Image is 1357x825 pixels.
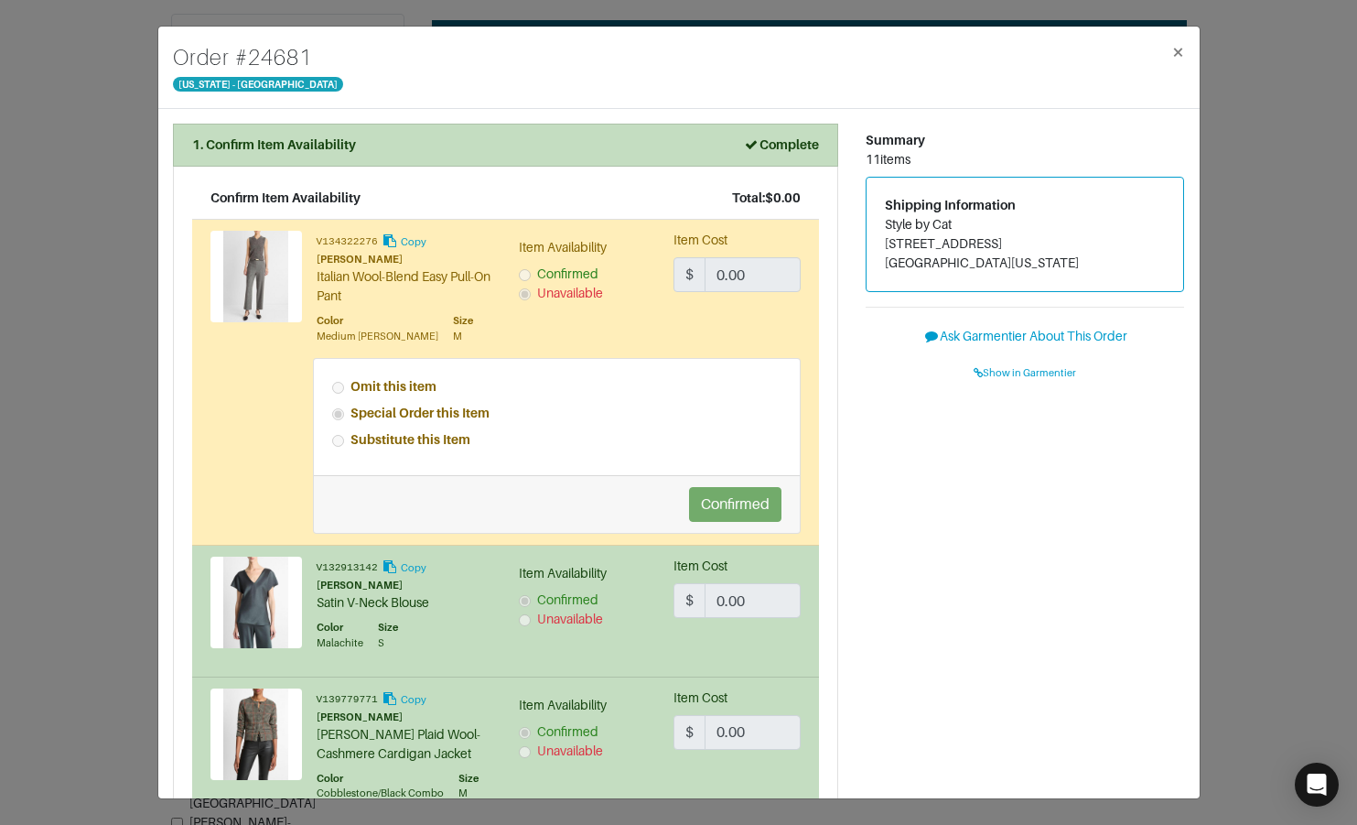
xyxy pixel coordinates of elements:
[458,771,479,787] div: Size
[1157,27,1200,78] button: Close
[537,744,603,758] span: Unavailable
[378,620,398,635] div: Size
[866,358,1185,386] a: Show in Garmentier
[332,408,344,420] input: Special Order this Item
[519,288,531,300] input: Unavailable
[350,432,470,447] strong: Substitute this Item
[317,313,438,329] div: Color
[173,77,344,92] span: [US_STATE] - [GEOGRAPHIC_DATA]
[866,131,1185,150] div: Summary
[317,593,492,613] div: Satin V-Neck Blouse
[673,257,705,292] span: $
[317,563,378,574] small: V132913142
[1295,763,1339,807] div: Open Intercom Messenger
[673,557,727,576] label: Item Cost
[350,379,436,394] strong: Omit this item
[317,329,438,344] div: Medium [PERSON_NAME]
[885,198,1016,212] span: Shipping Information
[537,724,598,739] span: Confirmed
[866,322,1185,351] button: Ask Garmentier About This Order
[673,231,727,250] label: Item Cost
[519,696,607,715] label: Item Availability
[519,564,607,583] label: Item Availability
[332,435,344,447] input: Substitute this Item
[173,41,344,74] h4: Order # 24681
[1171,39,1185,64] span: ×
[519,727,531,739] input: Confirmed
[673,583,705,618] span: $
[401,694,426,705] small: Copy
[350,406,490,420] strong: Special Order this Item
[401,236,426,247] small: Copy
[317,252,492,267] div: [PERSON_NAME]
[381,231,427,252] button: Copy
[458,786,479,801] div: M
[210,189,361,208] div: Confirm Item Availability
[673,689,727,708] label: Item Cost
[519,238,607,257] label: Item Availability
[732,189,801,208] div: Total: $0.00
[743,137,819,152] strong: Complete
[317,236,378,247] small: V134322276
[519,269,531,281] input: Confirmed
[378,635,398,651] div: S
[537,266,598,281] span: Confirmed
[317,786,444,801] div: Cobblestone/Black Combo
[885,215,1166,273] address: Style by Cat [STREET_ADDRESS] [GEOGRAPHIC_DATA][US_STATE]
[317,771,444,787] div: Color
[519,614,531,626] input: Unavailable
[317,578,492,593] div: [PERSON_NAME]
[381,557,427,578] button: Copy
[317,267,492,306] div: Italian Wool-Blend Easy Pull-On Pant
[381,689,427,710] button: Copy
[519,595,531,607] input: Confirmed
[332,382,344,394] input: Omit this item
[689,487,781,522] button: Confirmed
[317,725,492,764] div: [PERSON_NAME] Plaid Wool-Cashmere Cardigan Jacket
[317,710,492,725] div: [PERSON_NAME]
[453,313,473,329] div: Size
[317,635,363,651] div: Malachite
[519,746,531,758] input: Unavailable
[866,150,1185,169] div: 11 items
[210,689,302,780] img: Product
[192,137,356,152] strong: 1. Confirm Item Availability
[453,329,473,344] div: M
[537,612,603,626] span: Unavailable
[317,694,378,705] small: V139779771
[317,620,363,635] div: Color
[210,557,302,648] img: Product
[537,592,598,607] span: Confirmed
[210,231,302,322] img: Product
[673,715,705,750] span: $
[401,562,426,573] small: Copy
[537,286,603,300] span: Unavailable
[974,367,1076,378] span: Show in Garmentier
